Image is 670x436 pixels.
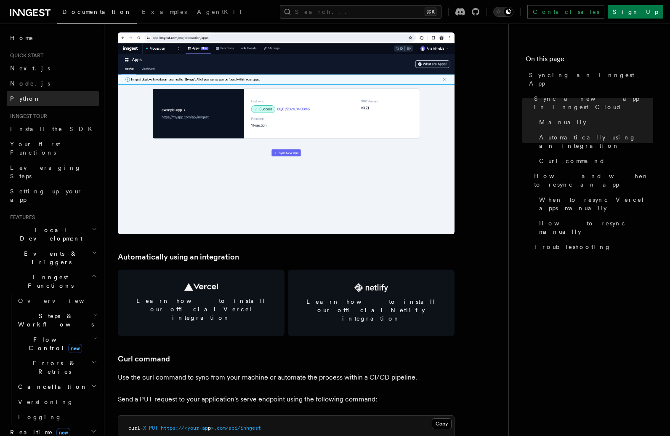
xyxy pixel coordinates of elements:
span: AgentKit [197,8,242,15]
span: Manually [539,118,586,126]
span: Errors & Retries [15,359,91,376]
span: Inngest Functions [7,273,91,290]
span: curl [128,425,140,431]
p: Use the curl command to sync from your machine or automate the process within a CI/CD pipeline. [118,372,455,383]
a: How and when to resync an app [531,169,653,192]
a: Python [7,91,99,106]
button: Search...⌘K [280,5,441,19]
span: Learn how to install our official Netlify integration [298,297,444,323]
kbd: ⌘K [425,8,436,16]
a: Manually [536,115,653,130]
span: Troubleshooting [534,243,611,251]
a: Install the SDK [7,121,99,136]
span: Features [7,214,35,221]
span: Next.js [10,65,50,72]
span: Quick start [7,52,43,59]
a: AgentKit [192,3,247,23]
a: Next.js [7,61,99,76]
span: Overview [18,297,105,304]
span: < [184,425,187,431]
button: Errors & Retries [15,356,99,379]
span: Setting up your app [10,188,82,203]
span: Curl command [539,157,605,165]
span: https:// [161,425,184,431]
a: Overview [15,293,99,308]
span: -X [140,425,146,431]
span: .com/api/inngest [214,425,261,431]
a: Syncing an Inngest App [526,67,653,91]
h4: On this page [526,54,653,67]
a: Sign Up [608,5,663,19]
span: Home [10,34,34,42]
button: Events & Triggers [7,246,99,270]
span: Flow Control [15,335,93,352]
button: Steps & Workflows [15,308,99,332]
span: Documentation [62,8,132,15]
a: Automatically using an integration [536,130,653,153]
span: Learn how to install our official Vercel integration [128,297,274,322]
span: Events & Triggers [7,249,92,266]
a: Versioning [15,394,99,409]
img: Inngest Cloud screen with apps [118,32,455,234]
a: Learn how to install our official Netlify integration [288,270,455,336]
a: Curl command [536,153,653,169]
span: PUT [149,425,158,431]
a: Logging [15,409,99,425]
span: Local Development [7,226,92,243]
span: Automatically using an integration [539,133,653,150]
a: When to resync Vercel apps manually [536,192,653,216]
span: Python [10,95,41,102]
span: Logging [18,414,62,420]
p: Send a PUT request to your application's serve endpoint using the following command: [118,393,455,405]
span: Syncing an Inngest App [529,71,653,88]
a: Sync a new app in Inngest Cloud [531,91,653,115]
span: When to resync Vercel apps manually [539,195,653,212]
span: Install the SDK [10,126,97,132]
a: Troubleshooting [531,239,653,254]
button: Local Development [7,222,99,246]
a: Curl command [118,353,170,365]
span: How to resync manually [539,219,653,236]
button: Flow Controlnew [15,332,99,356]
a: Setting up your app [7,184,99,207]
a: Automatically using an integration [118,251,239,263]
button: Copy [432,418,452,429]
a: Documentation [57,3,137,24]
span: Your first Functions [10,141,60,156]
span: p [208,425,211,431]
span: your-ap [187,425,208,431]
span: Cancellation [15,383,88,391]
a: Learn how to install our official Vercel integration [118,270,284,336]
span: new [68,344,82,353]
a: Examples [137,3,192,23]
div: Inngest Functions [7,293,99,425]
a: Your first Functions [7,136,99,160]
span: > [211,425,214,431]
button: Toggle dark mode [493,7,513,17]
a: Home [7,30,99,45]
button: Inngest Functions [7,270,99,293]
span: Steps & Workflows [15,312,94,329]
span: Inngest tour [7,113,47,120]
button: Cancellation [15,379,99,394]
span: Examples [142,8,187,15]
a: Contact sales [527,5,604,19]
a: Leveraging Steps [7,160,99,184]
a: How to resync manually [536,216,653,239]
span: Node.js [10,80,50,87]
span: How and when to resync an app [534,172,653,189]
span: Versioning [18,399,74,405]
span: Leveraging Steps [10,164,81,179]
span: Sync a new app in Inngest Cloud [534,94,653,111]
a: Node.js [7,76,99,91]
